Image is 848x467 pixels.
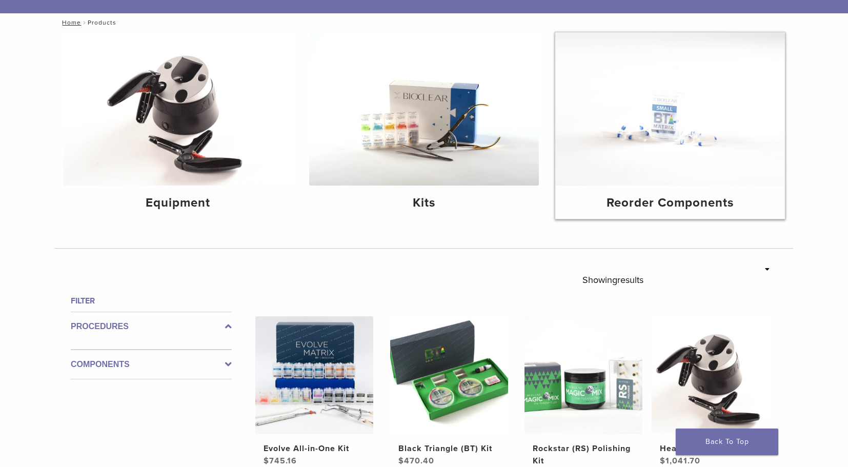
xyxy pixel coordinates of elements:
[533,442,634,467] h2: Rockstar (RS) Polishing Kit
[524,316,642,434] img: Rockstar (RS) Polishing Kit
[398,456,434,466] bdi: 470.40
[71,320,232,333] label: Procedures
[71,295,232,307] h4: Filter
[555,32,785,219] a: Reorder Components
[660,456,700,466] bdi: 1,041.70
[309,32,539,219] a: Kits
[71,194,285,212] h4: Equipment
[264,456,269,466] span: $
[71,358,232,371] label: Components
[676,429,778,455] a: Back To Top
[563,194,777,212] h4: Reorder Components
[652,316,770,434] img: HeatSync Kit
[255,316,373,434] img: Evolve All-in-One Kit
[651,316,771,467] a: HeatSync KitHeatSync Kit $1,041.70
[63,32,293,186] img: Equipment
[582,269,643,291] p: Showing results
[398,456,404,466] span: $
[309,32,539,186] img: Kits
[660,456,665,466] span: $
[255,316,374,467] a: Evolve All-in-One KitEvolve All-in-One Kit $745.16
[55,13,793,32] nav: Products
[264,442,365,455] h2: Evolve All-in-One Kit
[59,19,81,26] a: Home
[660,442,761,455] h2: HeatSync Kit
[390,316,508,434] img: Black Triangle (BT) Kit
[81,20,88,25] span: /
[317,194,531,212] h4: Kits
[390,316,509,467] a: Black Triangle (BT) KitBlack Triangle (BT) Kit $470.40
[398,442,500,455] h2: Black Triangle (BT) Kit
[63,32,293,219] a: Equipment
[555,32,785,186] img: Reorder Components
[264,456,297,466] bdi: 745.16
